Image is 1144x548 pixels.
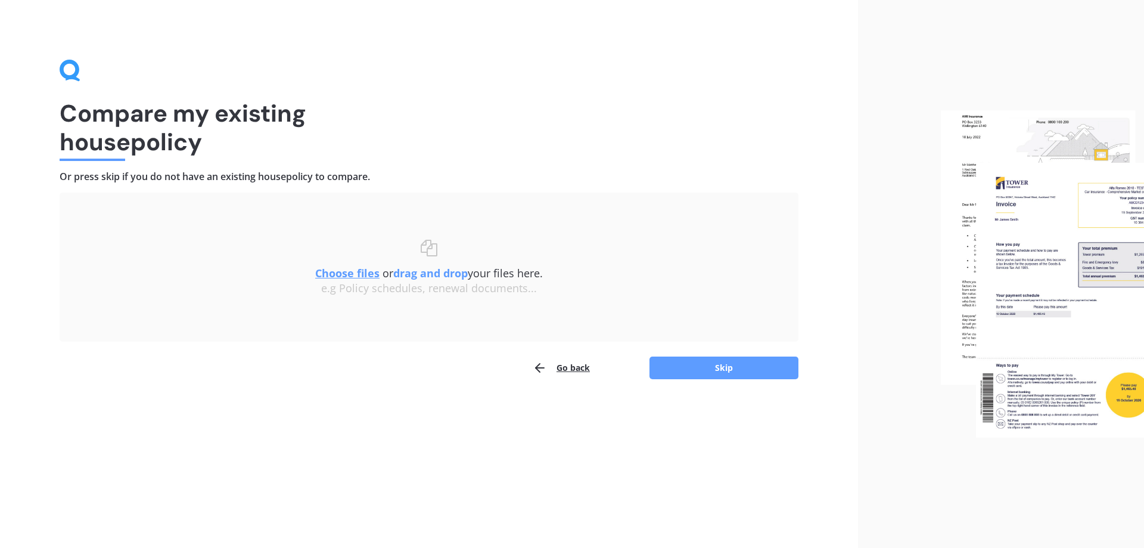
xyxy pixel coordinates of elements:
[60,171,798,183] h4: Or press skip if you do not have an existing house policy to compare.
[83,282,775,295] div: e.g Policy schedules, renewal documents...
[315,266,543,280] span: or your files here.
[533,356,590,380] button: Go back
[60,99,798,156] h1: Compare my existing house policy
[649,357,798,379] button: Skip
[315,266,380,280] u: Choose files
[393,266,468,280] b: drag and drop
[941,110,1144,438] img: files.webp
